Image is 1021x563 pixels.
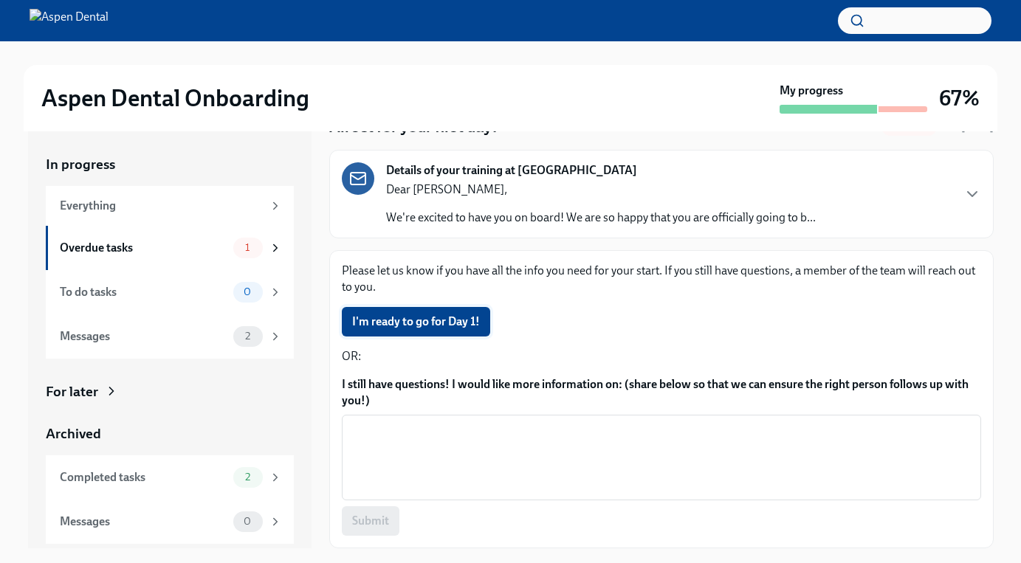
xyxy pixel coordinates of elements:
[943,121,994,134] span: Due
[46,186,294,226] a: Everything
[60,284,227,300] div: To do tasks
[46,155,294,174] a: In progress
[235,516,260,527] span: 0
[60,198,263,214] div: Everything
[236,472,259,483] span: 2
[342,307,490,336] button: I'm ready to go for Day 1!
[342,376,981,409] label: I still have questions! I would like more information on: (share below so that we can ensure the ...
[236,242,258,253] span: 1
[46,424,294,443] a: Archived
[46,226,294,270] a: Overdue tasks1
[46,455,294,500] a: Completed tasks2
[342,263,981,295] p: Please let us know if you have all the info you need for your start. If you still have questions,...
[386,182,816,198] p: Dear [PERSON_NAME],
[60,514,227,530] div: Messages
[60,328,227,345] div: Messages
[236,331,259,342] span: 2
[41,83,309,113] h2: Aspen Dental Onboarding
[939,85,980,111] h3: 67%
[46,382,98,401] div: For later
[46,314,294,359] a: Messages2
[60,240,227,256] div: Overdue tasks
[386,162,637,179] strong: Details of your training at [GEOGRAPHIC_DATA]
[342,348,981,365] p: OR:
[352,314,480,329] span: I'm ready to go for Day 1!
[30,9,109,32] img: Aspen Dental
[46,382,294,401] a: For later
[386,210,816,226] p: We're excited to have you on board! We are so happy that you are officially going to b...
[46,270,294,314] a: To do tasks0
[46,500,294,544] a: Messages0
[235,286,260,297] span: 0
[60,469,227,486] div: Completed tasks
[961,121,994,134] strong: [DATE]
[780,83,843,99] strong: My progress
